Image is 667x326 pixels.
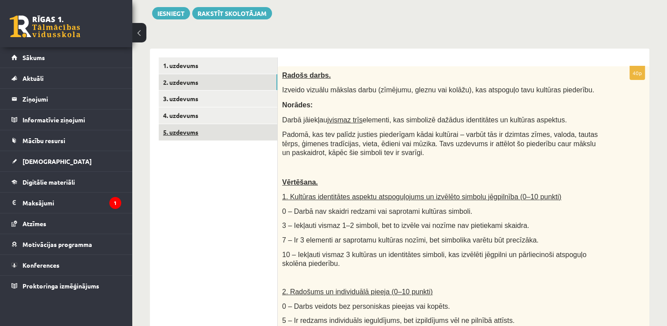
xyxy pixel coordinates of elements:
[22,74,44,82] span: Aktuāli
[11,172,121,192] a: Digitālie materiāli
[11,110,121,130] a: Informatīvie ziņojumi
[282,193,561,201] span: 1. Kultūras identitātes aspektu atspoguļojums un izvēlēto simbolu jēgpilnība (0–10 punkti)
[159,107,277,124] a: 4. uzdevums
[282,288,433,296] span: 2. Radošums un individuālā pieeja (0–10 punkti)
[282,317,514,324] span: 5 – Ir redzams individuāls ieguldījums, bet izpildījums vēl ne pilnībā attīsts.
[282,251,586,268] span: 10 – Iekļauti vismaz 3 kultūras un identitātes simboli, kas izvēlēti jēgpilni un pārliecinoši ats...
[282,303,450,310] span: 0 – Darbs veidots bez personiskas pieejas vai kopēts.
[159,124,277,140] a: 5. uzdevums
[282,116,567,124] span: Darbā jāiekļauj elementi, kas simbolizē dažādus identitātes un kultūras aspektus.
[22,282,99,290] span: Proktoringa izmēģinājums
[22,193,121,213] legend: Maksājumi
[10,15,80,38] a: Rīgas 1. Tālmācības vidusskola
[159,57,277,74] a: 1. uzdevums
[11,193,121,213] a: Maksājumi1
[282,208,472,215] span: 0 – Darbā nav skaidri redzami vai saprotami kultūras simboli.
[11,89,121,109] a: Ziņojumi
[22,136,65,144] span: Mācību resursi
[282,72,331,79] span: Radošs darbs.
[11,47,121,68] a: Sākums
[282,101,313,109] span: Norādes:
[22,220,46,227] span: Atzīmes
[22,240,92,248] span: Motivācijas programma
[282,131,598,156] span: Padomā, kas tev palīdz justies piederīgam kādai kultūrai – varbūt tās ir dzimtas zīmes, valoda, t...
[22,157,92,165] span: [DEMOGRAPHIC_DATA]
[22,89,121,109] legend: Ziņojumi
[22,53,45,61] span: Sākums
[159,74,277,91] a: 2. uzdevums
[22,261,60,269] span: Konferences
[159,91,277,107] a: 3. uzdevums
[22,110,121,130] legend: Informatīvie ziņojumi
[282,236,539,244] span: 7 – Ir 3 elementi ar saprotamu kultūras nozīmi, bet simbolika varētu būt precīzāka.
[282,178,318,186] span: Vērtēšana.
[152,7,190,19] button: Iesniegt
[11,151,121,171] a: [DEMOGRAPHIC_DATA]
[192,7,272,19] a: Rakstīt skolotājam
[11,276,121,296] a: Proktoringa izmēģinājums
[11,130,121,151] a: Mācību resursi
[11,255,121,275] a: Konferences
[282,86,594,94] span: Izveido vizuālu mākslas darbu (zīmējumu, gleznu vai kolāžu), kas atspoguļo tavu kultūras piederību.
[630,66,645,80] p: 40p
[329,116,362,124] u: vismaz trīs
[11,234,121,254] a: Motivācijas programma
[11,68,121,88] a: Aktuāli
[22,178,75,186] span: Digitālie materiāli
[282,222,529,229] span: 3 – Iekļauti vismaz 1–2 simboli, bet to izvēle vai nozīme nav pietiekami skaidra.
[109,197,121,209] i: 1
[9,9,353,18] body: Editor, wiswyg-editor-user-answer-47433786246120
[11,213,121,234] a: Atzīmes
